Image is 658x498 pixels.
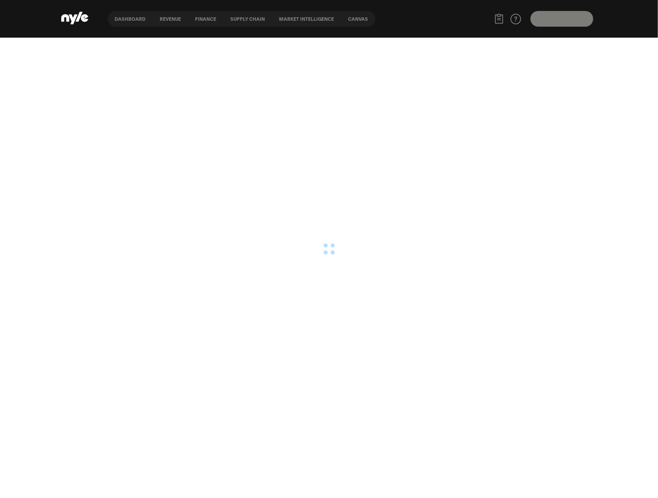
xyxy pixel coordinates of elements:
button: Dashboard [108,16,153,22]
button: Revenue [153,16,188,22]
button: Supply chain [224,16,272,22]
button: Market Intelligence [272,16,341,22]
button: Canvas [341,16,375,22]
button: finance [188,16,224,22]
